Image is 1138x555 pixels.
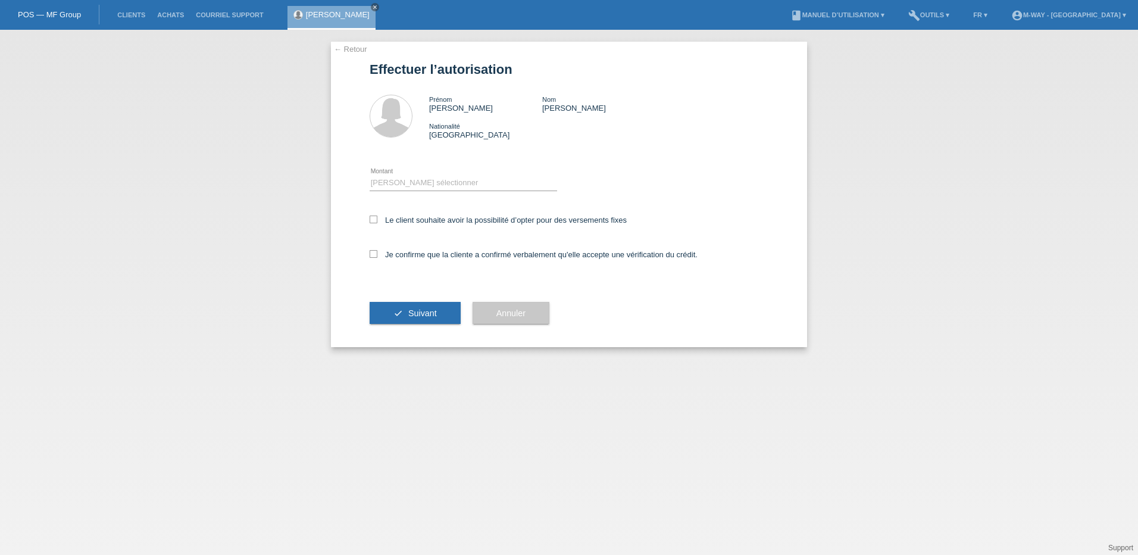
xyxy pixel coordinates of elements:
[1005,11,1132,18] a: account_circlem-way - [GEOGRAPHIC_DATA] ▾
[1011,10,1023,21] i: account_circle
[542,96,556,103] span: Nom
[790,10,802,21] i: book
[908,10,920,21] i: build
[429,123,460,130] span: Nationalité
[306,10,370,19] a: [PERSON_NAME]
[370,62,768,77] h1: Effectuer l’autorisation
[370,216,627,225] label: Le client souhaite avoir la possibilité d’opter pour des versements fixes
[429,121,542,139] div: [GEOGRAPHIC_DATA]
[190,11,269,18] a: Courriel Support
[334,45,367,54] a: ← Retour
[1108,544,1133,552] a: Support
[429,95,542,113] div: [PERSON_NAME]
[542,95,655,113] div: [PERSON_NAME]
[784,11,890,18] a: bookManuel d’utilisation ▾
[370,250,698,259] label: Je confirme que la cliente a confirmé verbalement qu'elle accepte une vérification du crédit.
[371,3,379,11] a: close
[408,308,437,318] span: Suivant
[370,302,461,325] button: check Suivant
[151,11,190,18] a: Achats
[372,4,378,10] i: close
[473,302,549,325] button: Annuler
[18,10,81,19] a: POS — MF Group
[902,11,955,18] a: buildOutils ▾
[967,11,993,18] a: FR ▾
[111,11,151,18] a: Clients
[393,308,403,318] i: check
[496,308,526,318] span: Annuler
[429,96,452,103] span: Prénom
